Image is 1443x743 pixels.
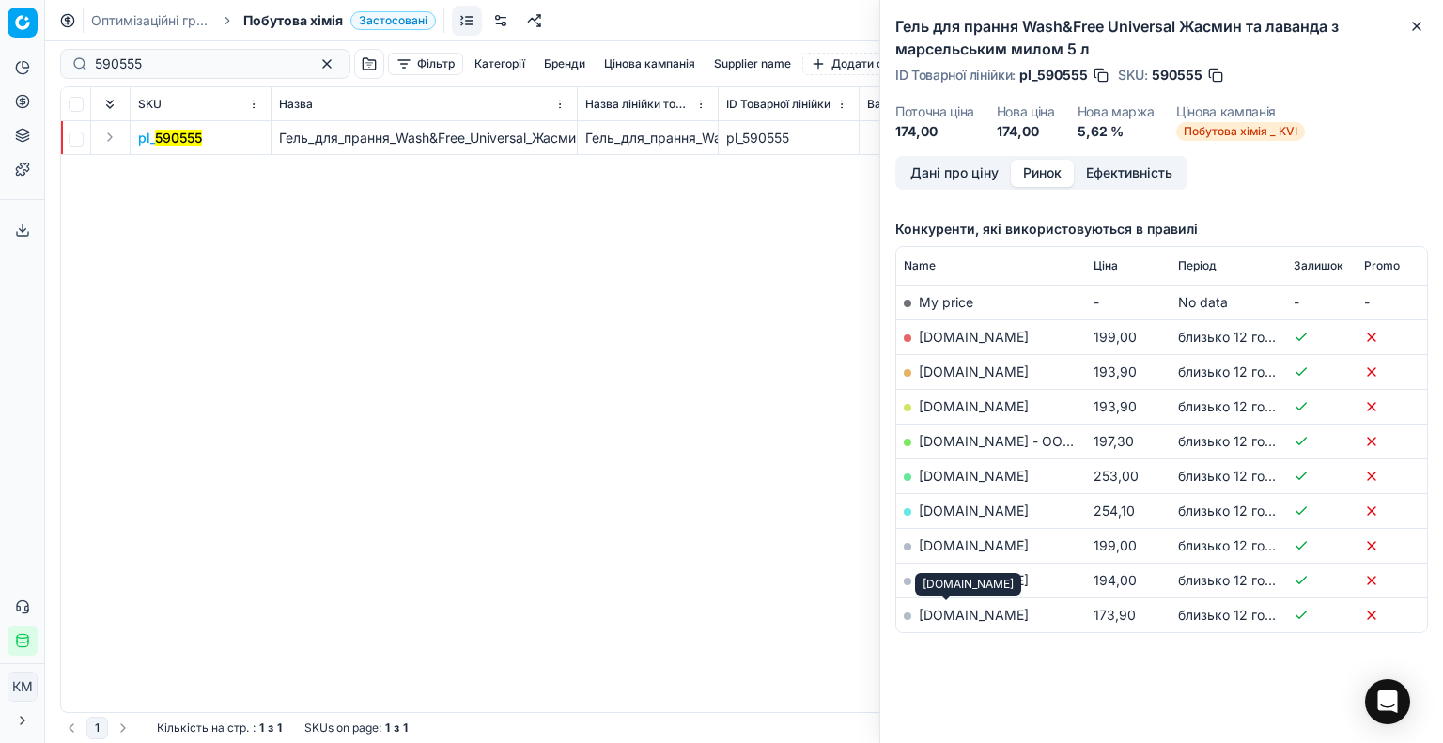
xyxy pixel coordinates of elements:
[919,572,1029,588] a: [DOMAIN_NAME]
[1286,285,1357,319] td: -
[243,11,436,30] span: Побутова хіміяЗастосовані
[597,53,703,75] button: Цінова кампанія
[86,717,108,739] button: 1
[1074,160,1185,187] button: Ефективність
[726,97,830,112] span: ID Товарної лінійки
[60,717,134,739] nav: pagination
[915,573,1021,596] div: [DOMAIN_NAME]
[867,97,915,112] span: Вартість
[138,129,202,147] button: pl_590555
[1094,433,1134,449] span: 197,30
[1365,679,1410,724] div: Open Intercom Messenger
[1019,66,1088,85] span: pl_590555
[802,53,922,75] button: Додати фільтр
[304,720,381,735] span: SKUs on page :
[1178,364,1324,379] span: близько 12 годин тому
[1178,258,1217,273] span: Період
[8,673,37,701] span: КM
[706,53,799,75] button: Supplier name
[155,130,202,146] mark: 590555
[726,129,851,147] div: pl_590555
[919,329,1029,345] a: [DOMAIN_NAME]
[1178,503,1324,519] span: близько 12 годин тому
[1171,285,1286,319] td: No data
[277,720,282,735] strong: 1
[279,130,853,146] span: Гель_для_прання_Wash&Free_Universal_Жасмин_та_лаванда_з_марсельським_милом_5_л
[1294,258,1343,273] span: Залишок
[919,537,1029,553] a: [DOMAIN_NAME]
[997,122,1055,141] dd: 174,00
[904,258,936,273] span: Name
[1178,572,1324,588] span: близько 12 годин тому
[919,607,1029,623] a: [DOMAIN_NAME]
[403,720,408,735] strong: 1
[268,720,273,735] strong: з
[867,129,992,147] div: 164,22
[1086,285,1171,319] td: -
[1094,329,1137,345] span: 199,00
[95,54,301,73] input: Пошук по SKU або назві
[243,11,343,30] span: Побутова хімія
[350,11,436,30] span: Застосовані
[1176,122,1305,141] span: Побутова хімія _ KVI
[919,468,1029,484] a: [DOMAIN_NAME]
[467,53,533,75] button: Категорії
[1364,258,1400,273] span: Promo
[1152,66,1202,85] span: 590555
[1094,607,1136,623] span: 173,90
[585,129,710,147] div: Гель_для_прання_Wash&Free_Universal_Жасмин_та_лаванда_з_марсельським_милом_5_л
[157,720,282,735] div: :
[898,160,1011,187] button: Дані про ціну
[1078,122,1155,141] dd: 5,62 %
[1178,468,1324,484] span: близько 12 годин тому
[279,97,313,112] span: Назва
[385,720,390,735] strong: 1
[585,97,691,112] span: Назва лінійки товарів
[919,294,973,310] span: My price
[1118,69,1148,82] span: SKU :
[1094,503,1135,519] span: 254,10
[138,97,162,112] span: SKU
[1094,537,1137,553] span: 199,00
[8,672,38,702] button: КM
[895,69,1016,82] span: ID Товарної лінійки :
[1176,105,1305,118] dt: Цінова кампанія
[60,717,83,739] button: Go to previous page
[157,720,249,735] span: Кількість на стр.
[138,129,202,147] span: pl_
[919,433,1166,449] a: [DOMAIN_NAME] - ООО «Эпицентр К»
[1357,285,1427,319] td: -
[91,11,211,30] a: Оптимізаційні групи
[919,503,1029,519] a: [DOMAIN_NAME]
[112,717,134,739] button: Go to next page
[91,11,436,30] nav: breadcrumb
[394,720,399,735] strong: з
[1178,398,1324,414] span: близько 12 годин тому
[99,93,121,116] button: Expand all
[1178,433,1324,449] span: близько 12 годин тому
[895,105,974,118] dt: Поточна ціна
[388,53,463,75] button: Фільтр
[919,364,1029,379] a: [DOMAIN_NAME]
[536,53,593,75] button: Бренди
[1094,364,1137,379] span: 193,90
[1094,572,1137,588] span: 194,00
[1178,537,1324,553] span: близько 12 годин тому
[895,15,1428,60] h2: Гель для прання Wash&Free Universal Жасмин та лаванда з марсельським милом 5 л
[1011,160,1074,187] button: Ринок
[895,220,1428,239] h5: Конкуренти, які використовуються в правилі
[997,105,1055,118] dt: Нова ціна
[1078,105,1155,118] dt: Нова маржа
[1094,468,1139,484] span: 253,00
[1178,607,1324,623] span: близько 12 годин тому
[919,398,1029,414] a: [DOMAIN_NAME]
[1094,398,1137,414] span: 193,90
[259,720,264,735] strong: 1
[1178,329,1324,345] span: близько 12 годин тому
[895,122,974,141] dd: 174,00
[99,126,121,148] button: Expand
[1094,258,1118,273] span: Ціна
